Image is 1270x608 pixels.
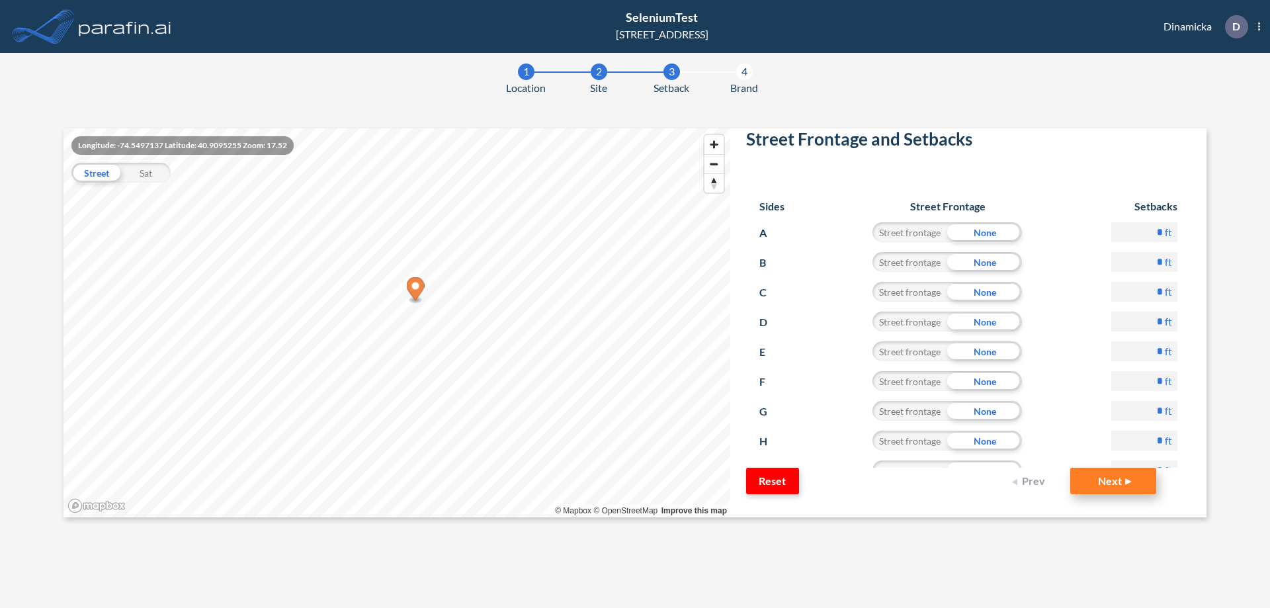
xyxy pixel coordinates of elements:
[626,10,698,24] span: SeleniumTest
[1144,15,1260,38] div: Dinamicka
[759,282,784,303] p: C
[872,312,947,331] div: Street frontage
[947,371,1022,391] div: None
[704,135,724,154] button: Zoom in
[947,431,1022,451] div: None
[1111,200,1177,212] h6: Setbacks
[759,222,784,243] p: A
[759,401,784,422] p: G
[1070,468,1156,494] button: Next
[759,371,784,392] p: F
[616,26,708,42] div: [STREET_ADDRESS]
[1165,404,1172,417] label: ft
[654,80,689,96] span: Setback
[736,64,753,80] div: 4
[860,200,1035,212] h6: Street Frontage
[1232,21,1240,32] p: D
[663,64,680,80] div: 3
[872,341,947,361] div: Street frontage
[407,277,425,304] div: Map marker
[1165,464,1172,477] label: ft
[704,154,724,173] button: Zoom out
[872,252,947,272] div: Street frontage
[947,252,1022,272] div: None
[872,401,947,421] div: Street frontage
[63,128,730,517] canvas: Map
[872,222,947,242] div: Street frontage
[591,64,607,80] div: 2
[1165,345,1172,358] label: ft
[759,341,784,363] p: E
[947,282,1022,302] div: None
[759,252,784,273] p: B
[1165,315,1172,328] label: ft
[704,155,724,173] span: Zoom out
[759,312,784,333] p: D
[661,506,727,515] a: Improve this map
[1165,434,1172,447] label: ft
[1165,374,1172,388] label: ft
[759,460,784,482] p: I
[1004,468,1057,494] button: Prev
[759,431,784,452] p: H
[71,163,121,183] div: Street
[555,506,591,515] a: Mapbox
[746,129,1191,155] h2: Street Frontage and Setbacks
[1165,285,1172,298] label: ft
[947,222,1022,242] div: None
[730,80,758,96] span: Brand
[947,401,1022,421] div: None
[872,371,947,391] div: Street frontage
[947,460,1022,480] div: None
[872,282,947,302] div: Street frontage
[67,498,126,513] a: Mapbox homepage
[947,312,1022,331] div: None
[76,13,174,40] img: logo
[704,174,724,193] span: Reset bearing to north
[590,80,607,96] span: Site
[1165,255,1172,269] label: ft
[947,341,1022,361] div: None
[872,460,947,480] div: Street frontage
[759,200,784,212] h6: Sides
[71,136,294,155] div: Longitude: -74.5497137 Latitude: 40.9095255 Zoom: 17.52
[872,431,947,451] div: Street frontage
[506,80,546,96] span: Location
[746,468,799,494] button: Reset
[121,163,171,183] div: Sat
[593,506,657,515] a: OpenStreetMap
[1165,226,1172,239] label: ft
[518,64,534,80] div: 1
[704,173,724,193] button: Reset bearing to north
